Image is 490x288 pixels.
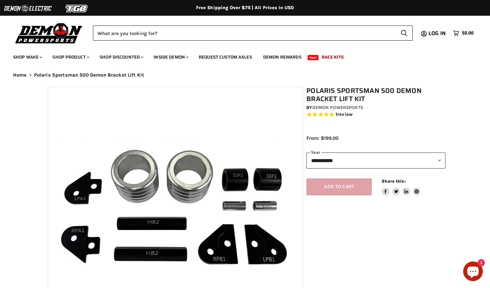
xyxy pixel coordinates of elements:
[3,2,52,15] img: Demon Electric Logo 2
[317,50,349,64] a: Race Kits
[8,48,472,64] ul: Main menu
[93,26,395,41] input: Search
[461,261,485,283] inbox-online-store-chat: Shopify online store chat
[258,50,306,64] a: Demon Rewards
[337,112,353,117] span: review
[306,111,445,118] span: Rated 5.0 out of 5 stars 1 reviews
[312,105,363,110] a: Demon Powersports
[336,112,353,117] span: 1 reviews
[194,50,257,64] a: Request Custom Axles
[149,50,192,64] a: Inside Demon
[462,30,474,36] span: $0.00
[395,26,413,41] button: Search
[428,29,446,37] span: Log in
[93,26,413,41] form: Product
[47,50,93,64] a: Shop Product
[450,28,477,38] a: $0.00
[34,72,144,78] span: Polaris Sportsman 500 Demon Bracket Lift Kit
[52,2,101,15] img: TGB Logo 2
[382,178,421,196] aside: Share this:
[13,21,85,45] img: Demon Powersports
[308,55,319,60] span: New!
[426,30,450,36] a: Log in
[95,50,147,64] a: Shop Discounted
[8,50,46,64] a: Shop Make
[13,72,27,78] a: Home
[306,153,445,169] select: year
[306,87,445,103] h1: Polaris Sportsman 500 Demon Bracket Lift Kit
[306,104,445,111] div: by
[382,179,405,184] span: Share this:
[306,135,338,141] span: From: $199.00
